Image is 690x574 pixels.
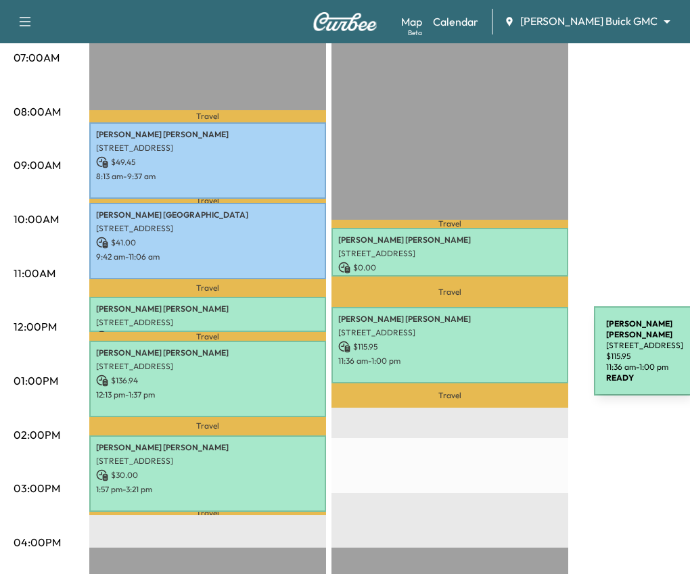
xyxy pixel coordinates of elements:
[96,331,319,343] p: $ 30.00
[338,356,561,366] p: 11:36 am - 1:00 pm
[96,304,319,314] p: [PERSON_NAME] [PERSON_NAME]
[14,49,60,66] p: 07:00AM
[96,348,319,358] p: [PERSON_NAME] [PERSON_NAME]
[96,442,319,453] p: [PERSON_NAME] [PERSON_NAME]
[408,28,422,38] div: Beta
[89,332,326,340] p: Travel
[89,279,326,297] p: Travel
[96,252,319,262] p: 9:42 am - 11:06 am
[520,14,658,29] span: [PERSON_NAME] Buick GMC
[338,248,561,259] p: [STREET_ADDRESS]
[96,237,319,249] p: $ 41.00
[14,157,61,173] p: 09:00AM
[96,484,319,495] p: 1:57 pm - 3:21 pm
[338,341,561,353] p: $ 115.95
[89,110,326,122] p: Travel
[89,417,326,435] p: Travel
[96,469,319,481] p: $ 30.00
[331,277,568,306] p: Travel
[89,512,326,515] p: Travel
[14,211,59,227] p: 10:00AM
[96,143,319,153] p: [STREET_ADDRESS]
[96,375,319,387] p: $ 136.94
[14,534,61,550] p: 04:00PM
[96,361,319,372] p: [STREET_ADDRESS]
[96,171,319,182] p: 8:13 am - 9:37 am
[96,129,319,140] p: [PERSON_NAME] [PERSON_NAME]
[89,199,326,204] p: Travel
[96,389,319,400] p: 12:13 pm - 1:37 pm
[96,156,319,168] p: $ 49.45
[401,14,422,30] a: MapBeta
[14,480,60,496] p: 03:00PM
[96,317,319,328] p: [STREET_ADDRESS]
[96,223,319,234] p: [STREET_ADDRESS]
[96,210,319,220] p: [PERSON_NAME] [GEOGRAPHIC_DATA]
[338,235,561,245] p: [PERSON_NAME] [PERSON_NAME]
[313,12,377,31] img: Curbee Logo
[14,427,60,443] p: 02:00PM
[14,265,55,281] p: 11:00AM
[331,220,568,228] p: Travel
[338,314,561,325] p: [PERSON_NAME] [PERSON_NAME]
[338,327,561,338] p: [STREET_ADDRESS]
[433,14,478,30] a: Calendar
[331,383,568,408] p: Travel
[338,262,561,274] p: $ 0.00
[14,373,58,389] p: 01:00PM
[14,318,57,335] p: 12:00PM
[96,456,319,467] p: [STREET_ADDRESS]
[14,103,61,120] p: 08:00AM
